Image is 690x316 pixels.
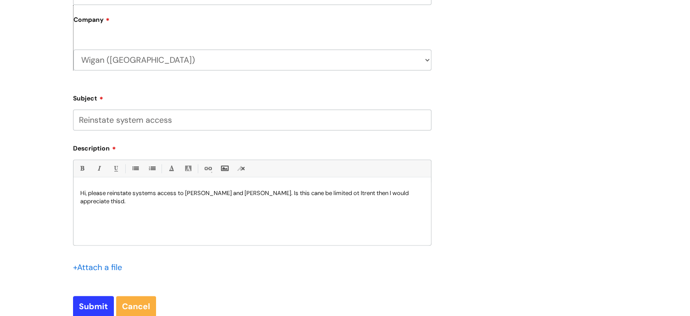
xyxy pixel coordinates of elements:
[182,163,194,174] a: Back Color
[76,163,88,174] a: Bold (Ctrl-B)
[166,163,177,174] a: Font Color
[73,262,77,273] span: +
[202,163,213,174] a: Link
[80,189,424,206] p: Hi, please reinstate systems access to [PERSON_NAME] and [PERSON_NAME]. Is this cane be limited o...
[235,163,247,174] a: Remove formatting (Ctrl-\)
[93,163,104,174] a: Italic (Ctrl-I)
[146,163,157,174] a: 1. Ordered List (Ctrl-Shift-8)
[73,91,431,102] label: Subject
[110,163,121,174] a: Underline(Ctrl-U)
[219,163,230,174] a: Insert Image...
[73,141,431,152] label: Description
[73,260,127,275] div: Attach a file
[73,13,431,33] label: Company
[129,163,141,174] a: • Unordered List (Ctrl-Shift-7)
